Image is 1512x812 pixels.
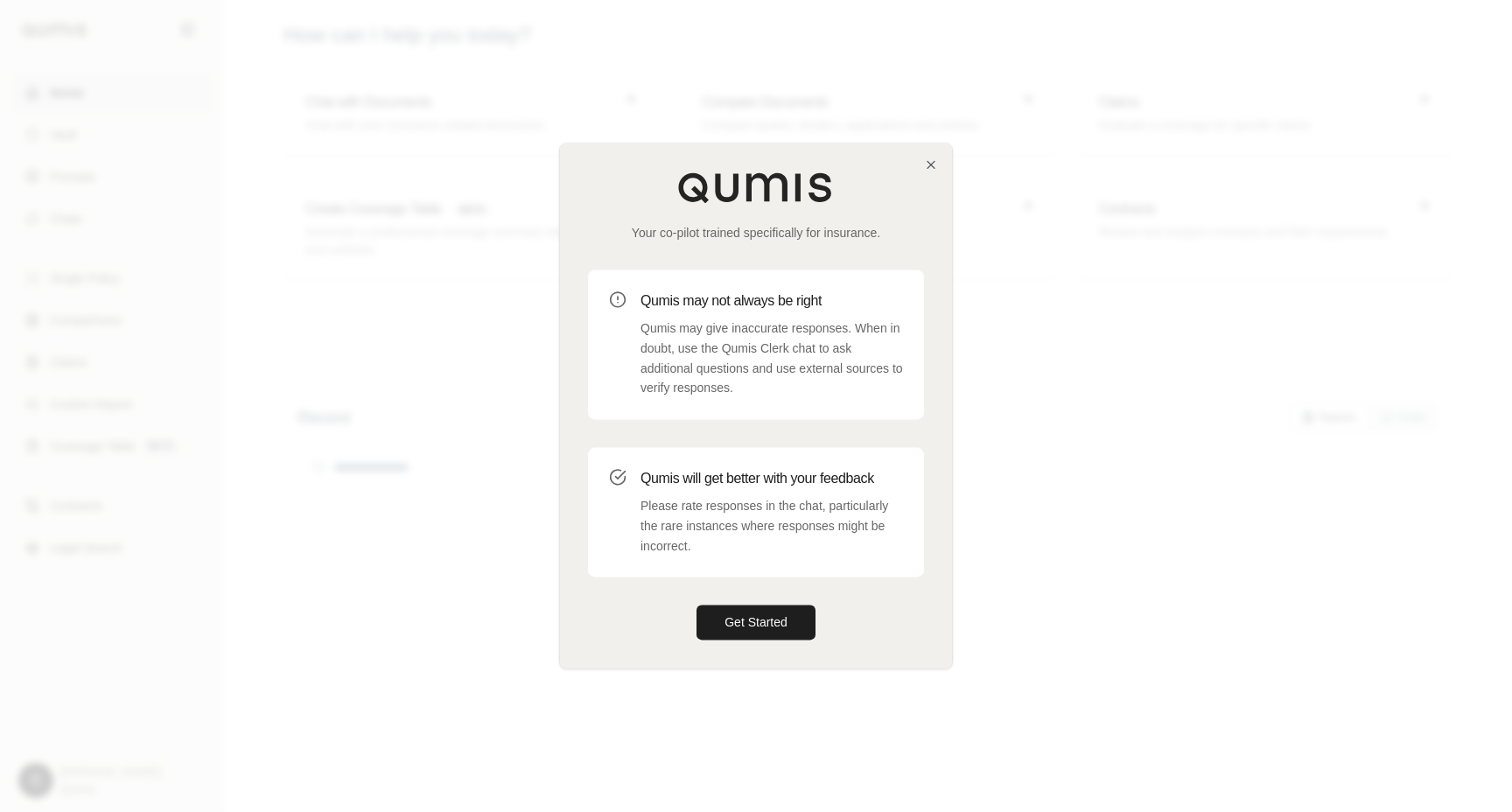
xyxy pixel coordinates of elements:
[640,468,903,489] h3: Qumis will get better with your feedback
[696,605,815,640] button: Get Started
[588,224,924,241] p: Your co-pilot trained specifically for insurance.
[640,290,903,311] h3: Qumis may not always be right
[640,496,903,556] p: Please rate responses in the chat, particularly the rare instances where responses might be incor...
[640,318,903,398] p: Qumis may give inaccurate responses. When in doubt, use the Qumis Clerk chat to ask additional qu...
[677,171,835,203] img: Qumis Logo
